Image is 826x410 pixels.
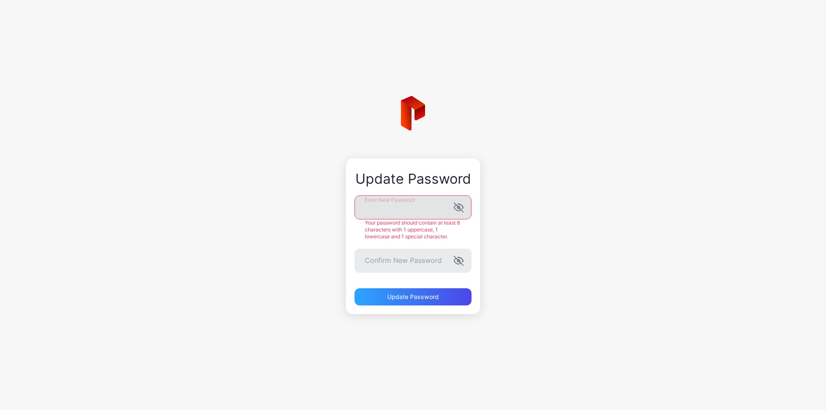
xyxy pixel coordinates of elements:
div: Your password should contain at least 8 characters with 1 uppercase, 1 lowercase and 1 special ch... [354,219,472,240]
div: Update Password [387,293,439,300]
input: Enter New Password [354,195,472,219]
button: Confirm New Password [453,256,464,266]
input: Confirm New Password [354,249,472,273]
button: Enter New Password [453,202,464,213]
div: Update Password [354,171,472,187]
button: Update Password [354,288,472,305]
